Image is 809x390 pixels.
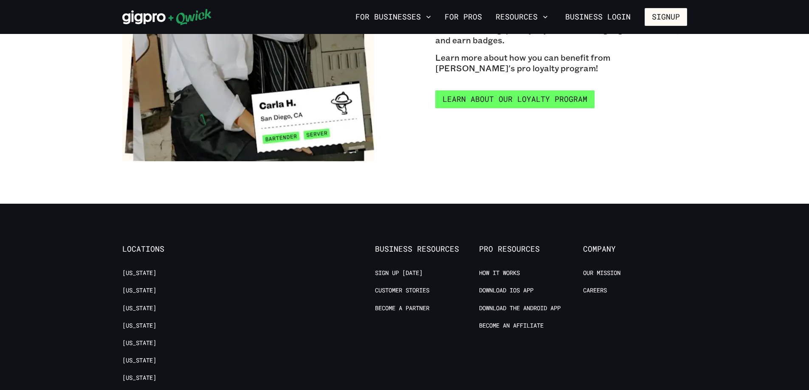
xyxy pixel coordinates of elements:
span: Business Resources [375,244,479,254]
a: Business Login [558,8,638,26]
a: [US_STATE] [122,374,156,382]
button: For Businesses [352,10,434,24]
span: Locations [122,244,226,254]
span: Pro Resources [479,244,583,254]
span: Company [583,244,687,254]
a: Download the Android App [479,304,561,312]
p: Now introducing: pro loyalty. Work shifts, get good feedback, and earn badges. [435,24,687,45]
a: Sign up [DATE] [375,269,423,277]
a: [US_STATE] [122,339,156,347]
a: Our Mission [583,269,620,277]
a: [US_STATE] [122,269,156,277]
a: [US_STATE] [122,304,156,312]
a: [US_STATE] [122,322,156,330]
a: How it Works [479,269,520,277]
a: Learn about our Loyalty Program [435,90,595,108]
a: Customer stories [375,286,429,295]
a: Careers [583,286,607,295]
a: Become an Affiliate [479,322,544,330]
a: For Pros [441,10,485,24]
button: Resources [492,10,551,24]
a: Become a Partner [375,304,429,312]
p: Learn more about how you can benefit from [PERSON_NAME]'s pro loyalty program! [435,52,687,73]
a: [US_STATE] [122,356,156,365]
button: Signup [645,8,687,26]
a: Download IOS App [479,286,533,295]
a: [US_STATE] [122,286,156,295]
